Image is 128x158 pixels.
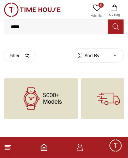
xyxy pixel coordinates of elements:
[89,3,105,19] a: 0Wishlist
[89,13,105,18] span: Wishlist
[106,12,123,17] span: My Bag
[109,139,123,153] div: Chat Widget
[105,3,124,19] button: My Bag
[43,92,62,105] span: 5000+ Models
[40,144,48,151] a: Home
[99,3,104,8] span: 0
[4,3,61,17] img: ...
[77,52,101,59] button: Sort By:
[83,52,101,59] span: Sort By:
[4,49,36,62] button: Filter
